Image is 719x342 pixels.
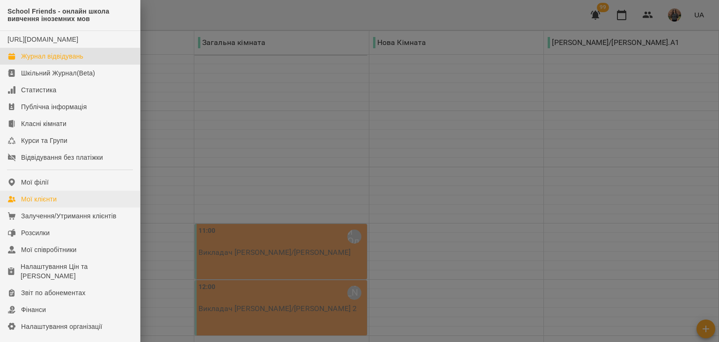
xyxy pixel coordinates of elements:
div: Публічна інформація [21,102,87,112]
div: Звіт по абонементах [21,288,86,297]
div: Курси та Групи [21,136,67,145]
div: Залучення/Утримання клієнтів [21,211,117,221]
div: Класні кімнати [21,119,66,128]
div: Мої клієнти [21,194,57,204]
div: Журнал відвідувань [21,52,83,61]
div: Фінанси [21,305,46,314]
div: Мої філії [21,178,49,187]
div: Відвідування без платіжки [21,153,103,162]
div: Мої співробітники [21,245,77,254]
div: Налаштування Цін та [PERSON_NAME] [21,262,132,281]
div: Налаштування організації [21,322,103,331]
div: Шкільний Журнал(Beta) [21,68,95,78]
div: Розсилки [21,228,50,238]
div: Статистика [21,85,57,95]
span: School Friends - онлайн школа вивчення іноземних мов [7,7,132,23]
a: [URL][DOMAIN_NAME] [7,36,78,43]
